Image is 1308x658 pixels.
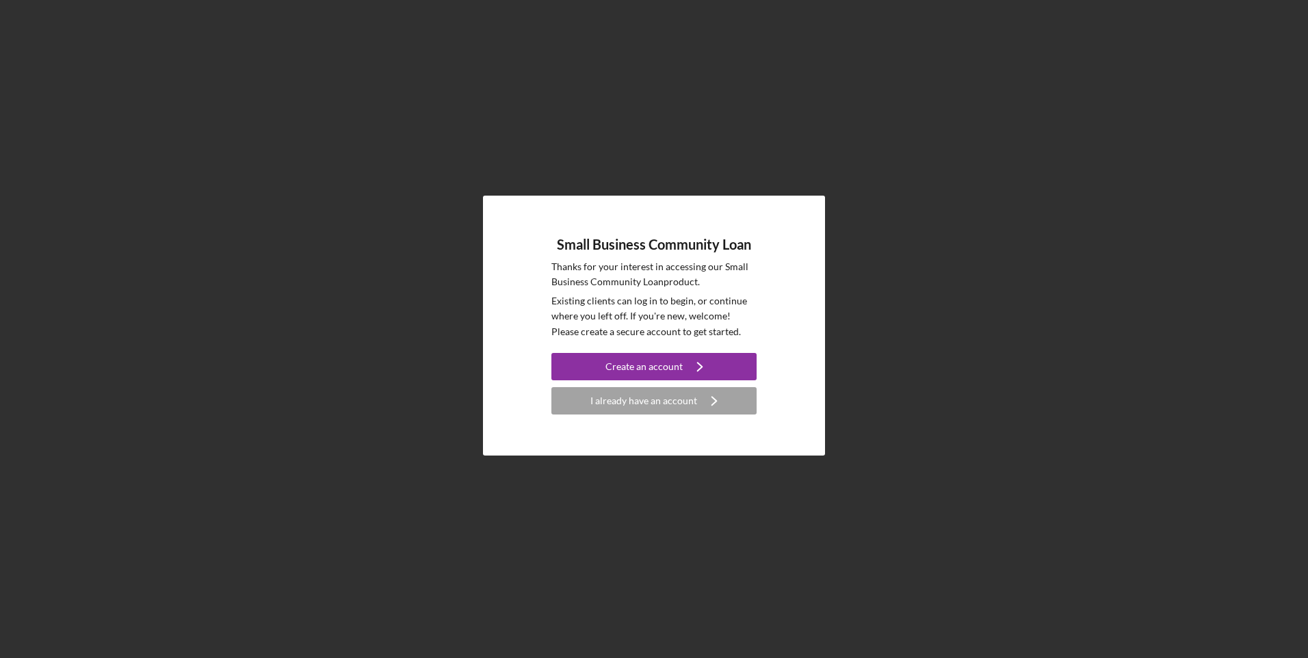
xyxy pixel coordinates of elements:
[551,259,757,290] p: Thanks for your interest in accessing our Small Business Community Loan product.
[551,293,757,339] p: Existing clients can log in to begin, or continue where you left off. If you're new, welcome! Ple...
[605,353,683,380] div: Create an account
[551,353,757,380] button: Create an account
[551,387,757,414] button: I already have an account
[590,387,697,414] div: I already have an account
[551,353,757,384] a: Create an account
[557,237,751,252] h4: Small Business Community Loan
